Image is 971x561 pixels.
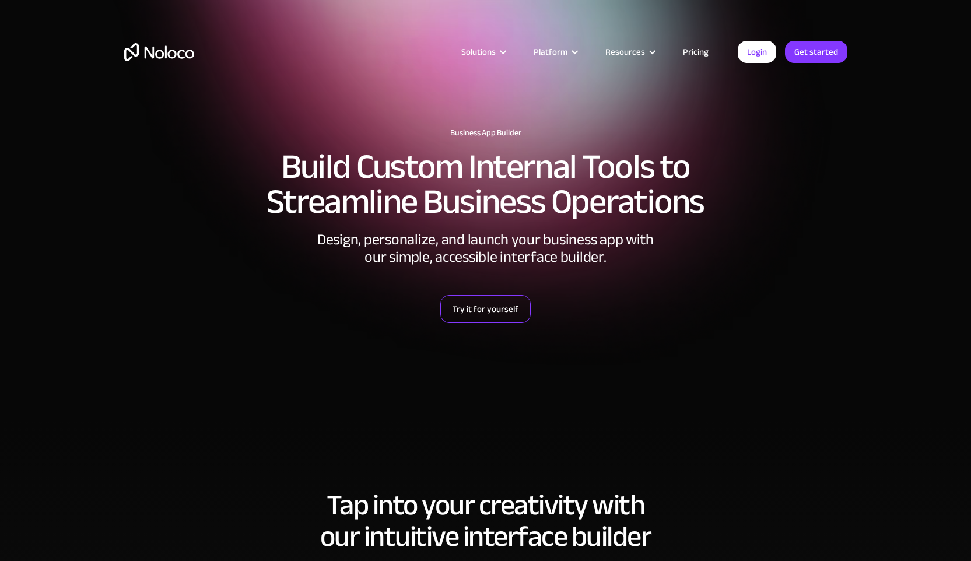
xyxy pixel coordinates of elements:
[738,41,776,63] a: Login
[447,44,519,59] div: Solutions
[124,128,847,138] h1: Business App Builder
[668,44,723,59] a: Pricing
[534,44,567,59] div: Platform
[461,44,496,59] div: Solutions
[124,489,847,552] h2: Tap into your creativity with our intuitive interface builder
[440,295,531,323] a: Try it for yourself
[785,41,847,63] a: Get started
[519,44,591,59] div: Platform
[124,149,847,219] h2: Build Custom Internal Tools to Streamline Business Operations
[591,44,668,59] div: Resources
[605,44,645,59] div: Resources
[311,231,661,266] div: Design, personalize, and launch your business app with our simple, accessible interface builder.
[124,43,194,61] a: home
